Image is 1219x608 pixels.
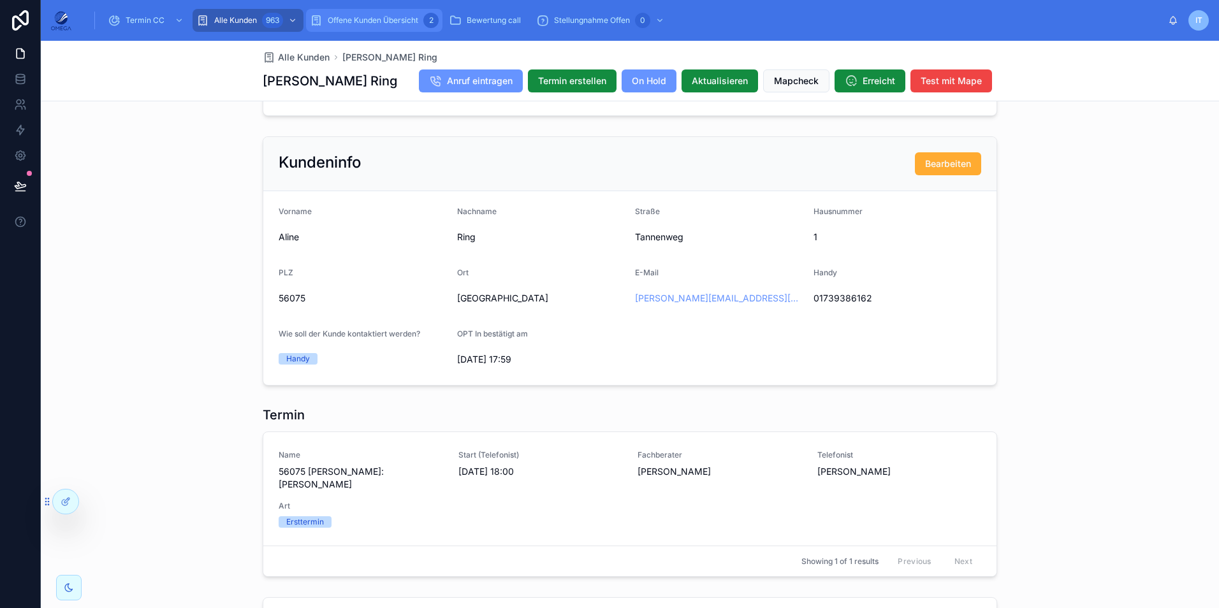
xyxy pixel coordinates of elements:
[457,329,528,338] span: OPT In bestätigt am
[622,69,676,92] button: On Hold
[279,329,420,338] span: Wie soll der Kunde kontaktiert werden?
[279,450,443,460] span: Name
[814,292,982,305] span: 01739386162
[528,69,617,92] button: Termin erstellen
[814,206,863,216] span: Hausnummer
[1195,15,1202,25] span: IT
[279,292,447,305] span: 56075
[263,72,397,90] h1: [PERSON_NAME] Ring
[279,501,443,511] span: Art
[801,556,879,567] span: Showing 1 of 1 results
[457,206,497,216] span: Nachname
[104,9,190,32] a: Termin CC
[214,15,257,25] span: Alle Kunden
[814,231,982,243] span: 1
[445,9,530,32] a: Bewertung call
[423,13,439,28] div: 2
[638,450,802,460] span: Fachberater
[279,465,443,491] span: 56075 [PERSON_NAME]:[PERSON_NAME]
[286,353,310,365] div: Handy
[632,75,666,87] span: On Hold
[126,15,164,25] span: Termin CC
[635,292,803,305] a: [PERSON_NAME][EMAIL_ADDRESS][DOMAIN_NAME]
[279,152,361,173] h2: Kundeninfo
[635,268,659,277] span: E-Mail
[467,15,521,25] span: Bewertung call
[925,157,971,170] span: Bearbeiten
[817,465,891,478] span: [PERSON_NAME]
[835,69,905,92] button: Erreicht
[635,13,650,28] div: 0
[921,75,982,87] span: Test mit Mape
[447,75,513,87] span: Anruf eintragen
[82,6,1168,34] div: scrollable content
[763,69,829,92] button: Mapcheck
[458,450,623,460] span: Start (Telefonist)
[457,292,625,305] span: [GEOGRAPHIC_DATA]
[814,268,837,277] span: Handy
[51,10,71,31] img: App logo
[457,268,469,277] span: Ort
[554,15,630,25] span: Stellungnahme Offen
[635,206,660,216] span: Straße
[278,51,330,64] span: Alle Kunden
[863,75,895,87] span: Erreicht
[638,465,711,478] span: [PERSON_NAME]
[915,152,981,175] button: Bearbeiten
[263,51,330,64] a: Alle Kunden
[286,516,324,528] div: Ersttermin
[457,231,625,243] span: Ring
[279,206,312,216] span: Vorname
[458,465,623,478] span: [DATE] 18:00
[774,75,819,87] span: Mapcheck
[692,75,748,87] span: Aktualisieren
[419,69,523,92] button: Anruf eintragen
[817,450,982,460] span: Telefonist
[342,51,437,64] a: [PERSON_NAME] Ring
[682,69,758,92] button: Aktualisieren
[328,15,418,25] span: Offene Kunden Übersicht
[306,9,442,32] a: Offene Kunden Übersicht2
[538,75,606,87] span: Termin erstellen
[910,69,992,92] button: Test mit Mape
[532,9,671,32] a: Stellungnahme Offen0
[262,13,283,28] div: 963
[263,406,305,424] h1: Termin
[635,231,803,243] span: Tannenweg
[279,231,447,243] span: Aline
[279,268,293,277] span: PLZ
[193,9,303,32] a: Alle Kunden963
[457,353,625,366] span: [DATE] 17:59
